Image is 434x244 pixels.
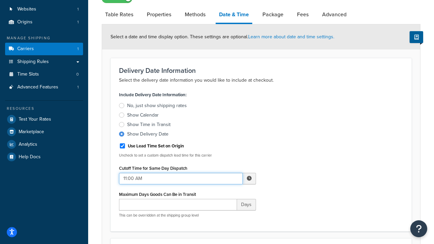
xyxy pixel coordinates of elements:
[410,31,423,43] button: Show Help Docs
[181,6,209,23] a: Methods
[127,112,159,119] div: Show Calendar
[5,68,83,81] li: Time Slots
[17,19,33,25] span: Origins
[5,3,83,16] li: Websites
[294,6,312,23] a: Fees
[19,117,51,122] span: Test Your Rates
[5,16,83,28] li: Origins
[5,35,83,41] div: Manage Shipping
[5,3,83,16] a: Websites1
[77,6,79,12] span: 1
[111,33,334,40] span: Select a date and time display option. These settings are optional.
[119,213,256,218] p: This can be overridden at the shipping group level
[119,76,403,84] p: Select the delivery date information you would like to include at checkout.
[5,151,83,163] a: Help Docs
[119,67,403,74] h3: Delivery Date Information
[77,19,79,25] span: 1
[5,126,83,138] a: Marketplace
[17,6,36,12] span: Websites
[128,143,184,149] label: Use Lead Time Set on Origin
[410,220,427,237] button: Open Resource Center
[5,106,83,111] div: Resources
[237,199,256,210] span: Days
[319,6,350,23] a: Advanced
[127,121,171,128] div: Show Time in Transit
[127,131,169,138] div: Show Delivery Date
[5,43,83,55] li: Carriers
[76,72,79,77] span: 0
[5,16,83,28] a: Origins1
[119,166,187,171] label: Cutoff Time for Same Day Dispatch
[5,81,83,94] a: Advanced Features1
[119,90,186,100] label: Include Delivery Date Information:
[143,6,175,23] a: Properties
[119,192,196,197] label: Maximum Days Goods Can Be in Transit
[19,129,44,135] span: Marketplace
[5,81,83,94] li: Advanced Features
[19,142,37,147] span: Analytics
[17,72,39,77] span: Time Slots
[216,6,252,24] a: Date & Time
[17,59,49,65] span: Shipping Rules
[259,6,287,23] a: Package
[5,113,83,125] a: Test Your Rates
[5,43,83,55] a: Carriers1
[119,153,256,158] p: Uncheck to set a custom dispatch lead time for this carrier
[17,84,58,90] span: Advanced Features
[19,154,41,160] span: Help Docs
[127,102,187,109] div: No, just show shipping rates
[77,46,79,52] span: 1
[5,138,83,150] a: Analytics
[5,68,83,81] a: Time Slots0
[248,33,334,40] a: Learn more about date and time settings.
[77,84,79,90] span: 1
[102,6,137,23] a: Table Rates
[5,56,83,68] a: Shipping Rules
[17,46,34,52] span: Carriers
